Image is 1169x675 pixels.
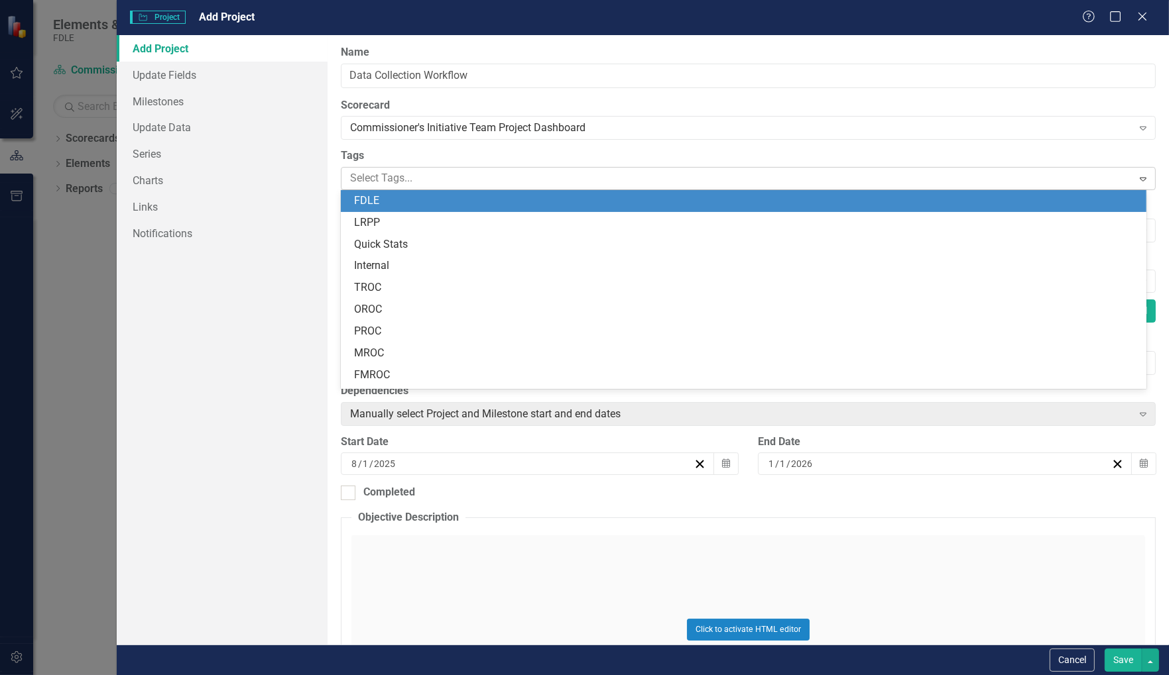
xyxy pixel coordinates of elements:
a: Add Project [117,35,327,62]
span: FMROC [354,368,390,381]
span: PROC [354,325,381,337]
input: Project Name [341,64,1156,88]
a: Links [117,193,327,220]
a: Charts [117,167,327,193]
span: Project [130,11,185,24]
div: Start Date [341,435,739,450]
span: FDLE [354,194,379,207]
span: Add Project [199,11,255,23]
span: / [369,458,373,470]
label: Name [341,45,1156,60]
label: Dependencies [341,384,1156,399]
span: Quick Stats [354,238,408,250]
a: Series [117,140,327,167]
div: Manually select Project and Milestone start and end dates [350,406,1133,421]
a: Update Fields [117,62,327,88]
div: Completed [363,485,415,500]
span: LRPP [354,216,380,229]
span: MROC [354,346,384,359]
label: Scorecard [341,98,1156,113]
a: Milestones [117,88,327,115]
span: / [775,458,779,470]
a: Notifications [117,220,327,246]
span: OROC [354,303,382,315]
div: Commissioner's Initiative Team Project Dashboard [350,121,1133,136]
button: Save [1105,649,1142,672]
button: Click to activate HTML editor [687,619,810,640]
legend: Objective Description [351,510,465,525]
a: Update Data [117,114,327,140]
span: / [358,458,362,470]
span: / [786,458,790,470]
button: Cancel [1050,649,1095,672]
div: End Date [758,435,1156,450]
span: TROC [354,281,381,293]
span: Internal [354,259,389,272]
label: Tags [341,148,1156,164]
